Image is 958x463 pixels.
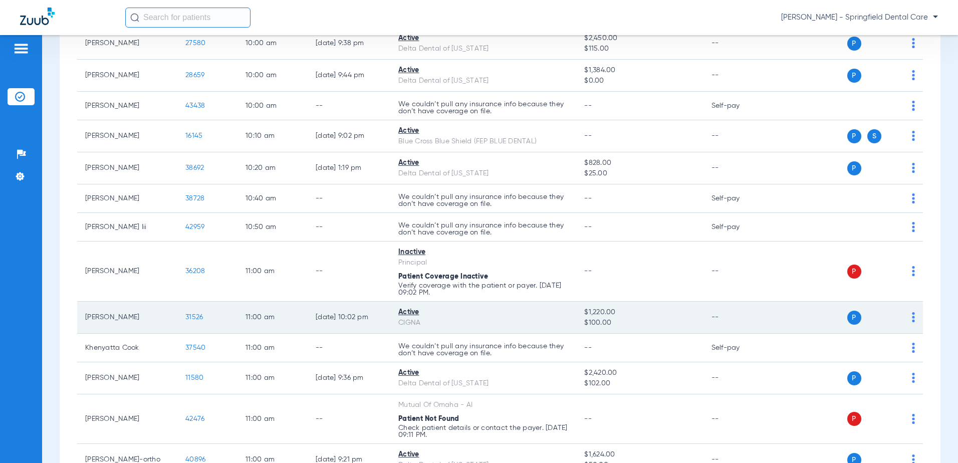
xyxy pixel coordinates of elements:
img: group-dot-blue.svg [912,414,915,424]
span: $100.00 [584,318,695,328]
td: [PERSON_NAME] [77,92,177,120]
td: [PERSON_NAME] [77,242,177,302]
span: $1,624.00 [584,449,695,460]
span: $0.00 [584,76,695,86]
span: 16145 [185,132,202,139]
span: -- [584,415,592,422]
td: -- [703,302,771,334]
td: -- [703,152,771,184]
span: P [847,37,861,51]
span: 43438 [185,102,205,109]
span: 31526 [185,314,203,321]
span: -- [584,102,592,109]
td: [PERSON_NAME] [77,152,177,184]
td: Self-pay [703,213,771,242]
span: 27580 [185,40,205,47]
span: 37540 [185,344,205,351]
img: Search Icon [130,13,139,22]
td: 10:00 AM [237,60,308,92]
div: Active [398,368,568,378]
td: [PERSON_NAME] [77,184,177,213]
p: We couldn’t pull any insurance info because they don’t have coverage on file. [398,343,568,357]
td: -- [703,362,771,394]
td: -- [308,184,390,213]
td: 10:10 AM [237,120,308,152]
td: [DATE] 9:02 PM [308,120,390,152]
td: 11:00 AM [237,394,308,444]
td: [DATE] 9:38 PM [308,28,390,60]
span: P [847,265,861,279]
td: -- [308,242,390,302]
img: group-dot-blue.svg [912,373,915,383]
span: P [847,412,861,426]
img: group-dot-blue.svg [912,343,915,353]
span: 28659 [185,72,204,79]
span: -- [584,344,592,351]
span: S [867,129,881,143]
td: [PERSON_NAME] [77,28,177,60]
div: Blue Cross Blue Shield (FEP BLUE DENTAL) [398,136,568,147]
td: [PERSON_NAME] [77,394,177,444]
img: group-dot-blue.svg [912,163,915,173]
td: 11:00 AM [237,302,308,334]
img: group-dot-blue.svg [912,266,915,276]
img: group-dot-blue.svg [912,101,915,111]
td: -- [703,28,771,60]
td: -- [703,394,771,444]
td: Self-pay [703,334,771,362]
img: group-dot-blue.svg [912,38,915,48]
td: [DATE] 1:19 PM [308,152,390,184]
span: $1,384.00 [584,65,695,76]
td: -- [308,334,390,362]
td: [PERSON_NAME] Iii [77,213,177,242]
td: 10:40 AM [237,184,308,213]
span: 11580 [185,374,203,381]
td: -- [703,60,771,92]
div: Mutual Of Omaha - AI [398,400,568,410]
span: $2,450.00 [584,33,695,44]
span: Patient Coverage Inactive [398,273,488,280]
td: 11:00 AM [237,362,308,394]
td: Self-pay [703,184,771,213]
span: 38692 [185,164,204,171]
span: P [847,129,861,143]
td: [DATE] 10:02 PM [308,302,390,334]
td: Khenyatta Cook [77,334,177,362]
div: Active [398,158,568,168]
td: -- [308,213,390,242]
span: -- [584,268,592,275]
span: 36208 [185,268,205,275]
td: 11:00 AM [237,334,308,362]
span: -- [584,132,592,139]
span: $115.00 [584,44,695,54]
td: [PERSON_NAME] [77,362,177,394]
div: Active [398,126,568,136]
span: $1,220.00 [584,307,695,318]
span: 42476 [185,415,204,422]
input: Search for patients [125,8,251,28]
td: -- [308,92,390,120]
span: -- [584,195,592,202]
td: [PERSON_NAME] [77,302,177,334]
span: P [847,311,861,325]
div: Active [398,65,568,76]
span: $102.00 [584,378,695,389]
td: -- [703,120,771,152]
div: Delta Dental of [US_STATE] [398,168,568,179]
td: [PERSON_NAME] [77,120,177,152]
img: group-dot-blue.svg [912,193,915,203]
img: Zuub Logo [20,8,55,25]
span: $25.00 [584,168,695,179]
div: Delta Dental of [US_STATE] [398,378,568,389]
div: Active [398,449,568,460]
span: $828.00 [584,158,695,168]
div: Active [398,307,568,318]
div: Delta Dental of [US_STATE] [398,76,568,86]
img: group-dot-blue.svg [912,70,915,80]
div: Active [398,33,568,44]
div: Inactive [398,247,568,258]
td: 10:50 AM [237,213,308,242]
td: 10:20 AM [237,152,308,184]
td: 11:00 AM [237,242,308,302]
td: 10:00 AM [237,28,308,60]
